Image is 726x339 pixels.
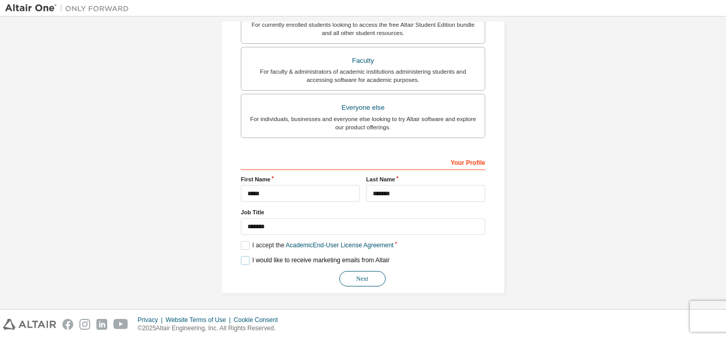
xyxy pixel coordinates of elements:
[62,319,73,330] img: facebook.svg
[247,115,478,131] div: For individuals, businesses and everyone else looking to try Altair software and explore our prod...
[5,3,134,13] img: Altair One
[247,67,478,84] div: For faculty & administrators of academic institutions administering students and accessing softwa...
[96,319,107,330] img: linkedin.svg
[247,21,478,37] div: For currently enrolled students looking to access the free Altair Student Edition bundle and all ...
[247,54,478,68] div: Faculty
[286,242,393,249] a: Academic End-User License Agreement
[3,319,56,330] img: altair_logo.svg
[138,316,166,324] div: Privacy
[241,256,389,265] label: I would like to receive marketing emails from Altair
[234,316,284,324] div: Cookie Consent
[79,319,90,330] img: instagram.svg
[241,154,485,170] div: Your Profile
[241,208,485,216] label: Job Title
[366,175,485,183] label: Last Name
[247,100,478,115] div: Everyone else
[113,319,128,330] img: youtube.svg
[339,271,386,286] button: Next
[138,324,284,333] p: © 2025 Altair Engineering, Inc. All Rights Reserved.
[241,241,393,250] label: I accept the
[241,175,360,183] label: First Name
[166,316,234,324] div: Website Terms of Use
